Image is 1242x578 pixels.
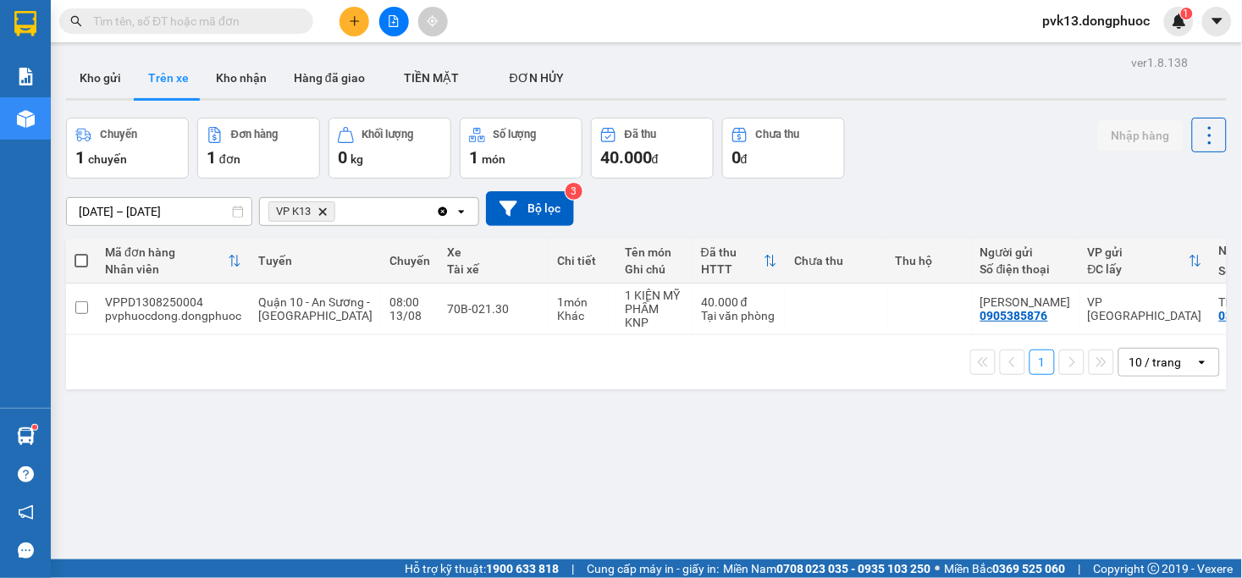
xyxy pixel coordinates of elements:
span: đ [741,152,748,166]
img: warehouse-icon [17,110,35,128]
div: Xe [447,245,540,259]
span: ĐƠN HỦY [510,71,564,85]
button: Đơn hàng1đơn [197,118,320,179]
div: Nhân viên [105,262,228,276]
span: 40.000 [600,147,652,168]
div: 40.000 đ [701,295,777,309]
div: Tuyến [258,254,373,267]
div: Khối lượng [362,129,414,140]
input: Select a date range. [67,198,251,225]
span: Quận 10 - An Sương - [GEOGRAPHIC_DATA] [258,295,373,322]
img: icon-new-feature [1172,14,1187,29]
button: caret-down [1202,7,1232,36]
button: Đã thu40.000đ [591,118,714,179]
svg: open [1195,355,1209,369]
button: 1 [1029,350,1055,375]
div: Chi tiết [557,254,608,267]
span: question-circle [18,466,34,482]
img: warehouse-icon [17,427,35,445]
div: ver 1.8.138 [1132,53,1189,72]
div: 13/08 [389,309,430,322]
th: Toggle SortBy [693,239,786,283]
span: Miền Nam [723,559,931,578]
div: Ghi chú [625,262,684,276]
button: file-add [379,7,409,36]
span: 1 [469,147,478,168]
div: Thu hộ [896,254,963,267]
strong: 0708 023 035 - 0935 103 250 [776,562,931,575]
div: VP gửi [1088,245,1189,259]
div: Đã thu [625,129,656,140]
input: Tìm tên, số ĐT hoặc mã đơn [93,12,293,30]
div: Khác [557,309,608,322]
div: VP [GEOGRAPHIC_DATA] [1088,295,1202,322]
span: copyright [1148,563,1160,575]
span: Cung cấp máy in - giấy in: [587,559,719,578]
div: Chưa thu [756,129,800,140]
sup: 3 [566,183,582,200]
sup: 1 [32,425,37,430]
div: Đơn hàng [231,129,278,140]
div: ĐC lấy [1088,262,1189,276]
button: Kho gửi [66,58,135,98]
div: Tại văn phòng [701,309,777,322]
strong: 1900 633 818 [486,562,559,575]
button: aim [418,7,448,36]
div: KIM ANH [980,295,1071,309]
span: ⚪️ [936,565,941,572]
span: Miền Bắc [945,559,1066,578]
span: plus [349,15,361,27]
svg: Delete [317,206,328,217]
div: Chưa thu [794,254,879,267]
div: Chuyến [389,254,430,267]
div: Đã thu [701,245,764,259]
span: VP K13, close by backspace [268,201,335,222]
div: Tài xế [447,262,540,276]
svg: Clear all [436,205,450,218]
div: 70B-021.30 [447,302,540,316]
input: Selected VP K13. [339,203,340,220]
span: | [571,559,574,578]
button: plus [339,7,369,36]
button: Kho nhận [202,58,280,98]
div: 0905385876 [980,309,1048,322]
button: Trên xe [135,58,202,98]
div: Tên món [625,245,684,259]
th: Toggle SortBy [97,239,250,283]
span: | [1079,559,1081,578]
span: notification [18,504,34,520]
button: Chưa thu0đ [722,118,845,179]
button: Khối lượng0kg [328,118,451,179]
div: Người gửi [980,245,1071,259]
button: Số lượng1món [460,118,582,179]
div: HTTT [701,262,764,276]
sup: 1 [1181,8,1193,19]
div: pvphuocdong.dongphuoc [105,309,241,322]
img: solution-icon [17,68,35,85]
div: VPPD1308250004 [105,295,241,309]
div: Số lượng [494,129,537,140]
span: 1 [1184,8,1190,19]
span: VP K13 [276,205,311,218]
span: caret-down [1210,14,1225,29]
span: đ [652,152,659,166]
span: 0 [338,147,347,168]
span: message [18,542,34,559]
span: món [482,152,505,166]
span: file-add [388,15,400,27]
svg: open [455,205,468,218]
span: Hỗ trợ kỹ thuật: [405,559,559,578]
button: Chuyến1chuyến [66,118,189,179]
span: pvk13.dongphuoc [1029,10,1164,31]
img: logo-vxr [14,11,36,36]
span: chuyến [88,152,127,166]
div: 08:00 [389,295,430,309]
span: 0 [731,147,741,168]
th: Toggle SortBy [1079,239,1211,283]
button: Bộ lọc [486,191,574,226]
strong: 0369 525 060 [993,562,1066,575]
span: kg [351,152,363,166]
span: 1 [207,147,216,168]
span: 1 [75,147,85,168]
div: 1 món [557,295,608,309]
